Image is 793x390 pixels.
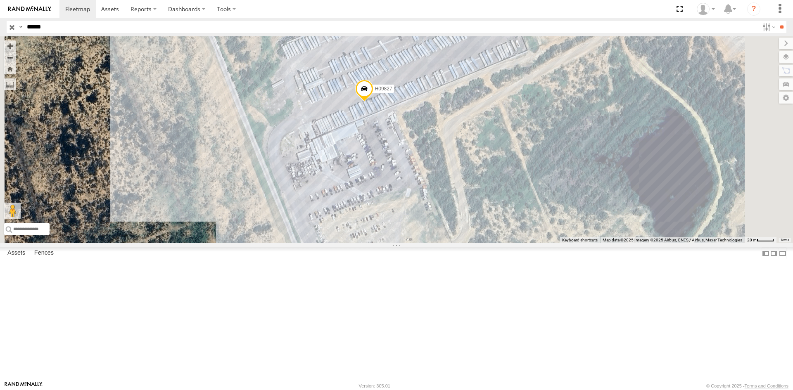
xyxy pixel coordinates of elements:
[4,52,16,63] button: Zoom out
[4,63,16,74] button: Zoom Home
[762,247,770,259] label: Dock Summary Table to the Left
[5,382,43,390] a: Visit our Website
[747,2,760,16] i: ?
[770,247,778,259] label: Dock Summary Table to the Right
[694,3,718,15] div: Ryan Roxas
[779,92,793,104] label: Map Settings
[3,248,29,259] label: Assets
[8,6,51,12] img: rand-logo.svg
[747,238,757,242] span: 20 m
[779,247,787,259] label: Hide Summary Table
[375,86,392,92] span: H09827
[603,238,742,242] span: Map data ©2025 Imagery ©2025 Airbus, CNES / Airbus, Maxar Technologies
[30,248,58,259] label: Fences
[745,237,776,243] button: Map Scale: 20 m per 38 pixels
[17,21,24,33] label: Search Query
[4,78,16,90] label: Measure
[759,21,777,33] label: Search Filter Options
[4,40,16,52] button: Zoom in
[359,383,390,388] div: Version: 305.01
[562,237,598,243] button: Keyboard shortcuts
[4,203,21,219] button: Drag Pegman onto the map to open Street View
[745,383,788,388] a: Terms and Conditions
[706,383,788,388] div: © Copyright 2025 -
[781,239,789,242] a: Terms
